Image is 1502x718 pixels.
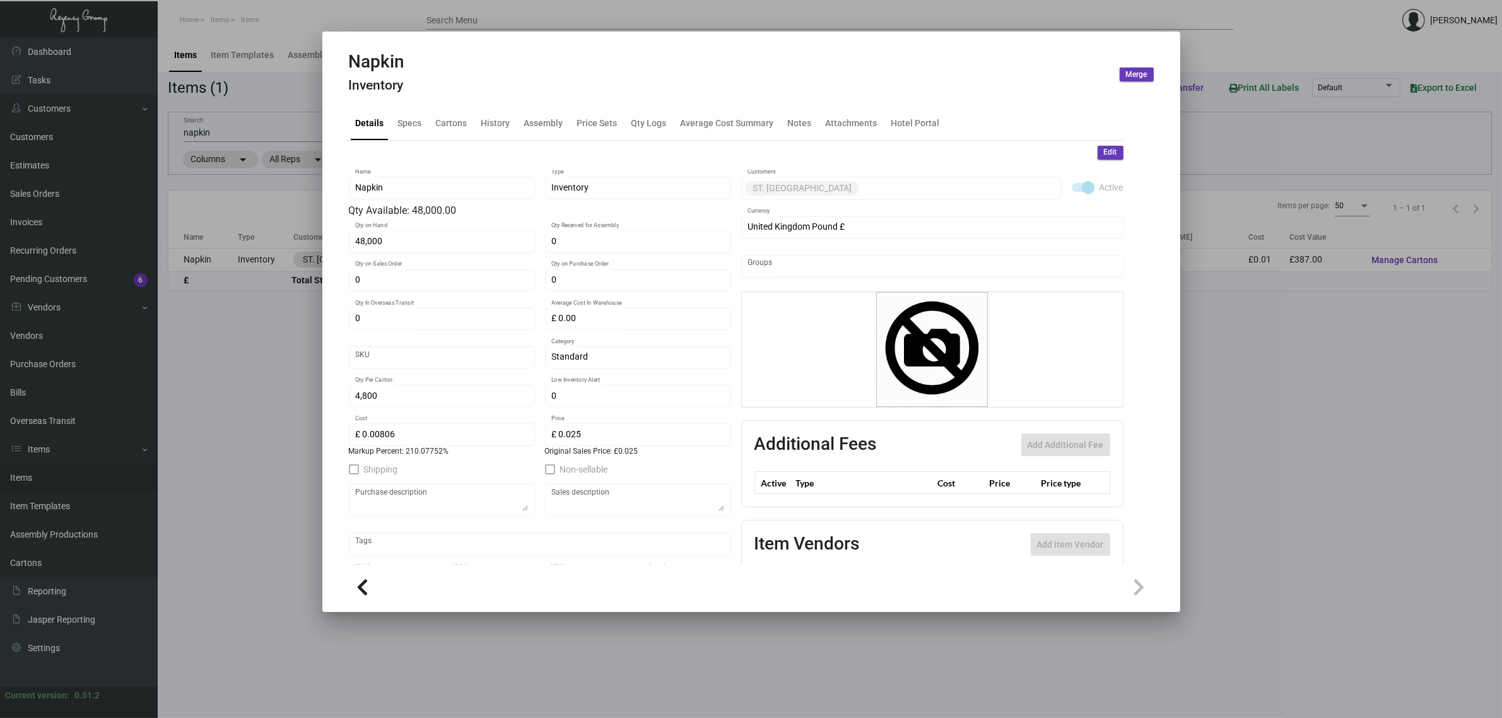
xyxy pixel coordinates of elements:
[349,51,405,73] h2: Napkin
[74,689,100,702] div: 0.51.2
[631,116,667,129] div: Qty Logs
[1126,69,1147,80] span: Merge
[681,116,774,129] div: Average Cost Summary
[748,261,1117,271] input: Add new..
[891,116,940,129] div: Hotel Portal
[1037,539,1104,550] span: Add item Vendor
[560,462,608,477] span: Non-sellable
[986,472,1038,494] th: Price
[754,433,877,456] h2: Additional Fees
[1028,440,1104,450] span: Add Additional Fee
[524,116,563,129] div: Assembly
[754,472,793,494] th: Active
[1021,433,1110,456] button: Add Additional Fee
[793,472,934,494] th: Type
[934,472,986,494] th: Cost
[1038,472,1094,494] th: Price type
[356,116,384,129] div: Details
[481,116,510,129] div: History
[788,116,812,129] div: Notes
[826,116,877,129] div: Attachments
[754,533,860,556] h2: Item Vendors
[364,462,398,477] span: Shipping
[1031,533,1110,556] button: Add item Vendor
[398,116,422,129] div: Specs
[745,181,859,196] mat-chip: ST. [GEOGRAPHIC_DATA]
[1120,68,1154,81] button: Merge
[577,116,618,129] div: Price Sets
[862,183,1055,193] input: Add new..
[5,689,69,702] div: Current version:
[1098,146,1124,160] button: Edit
[1100,180,1124,195] span: Active
[436,116,467,129] div: Cartons
[349,203,731,218] div: Qty Available: 48,000.00
[1104,147,1117,158] span: Edit
[349,78,405,93] h4: Inventory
